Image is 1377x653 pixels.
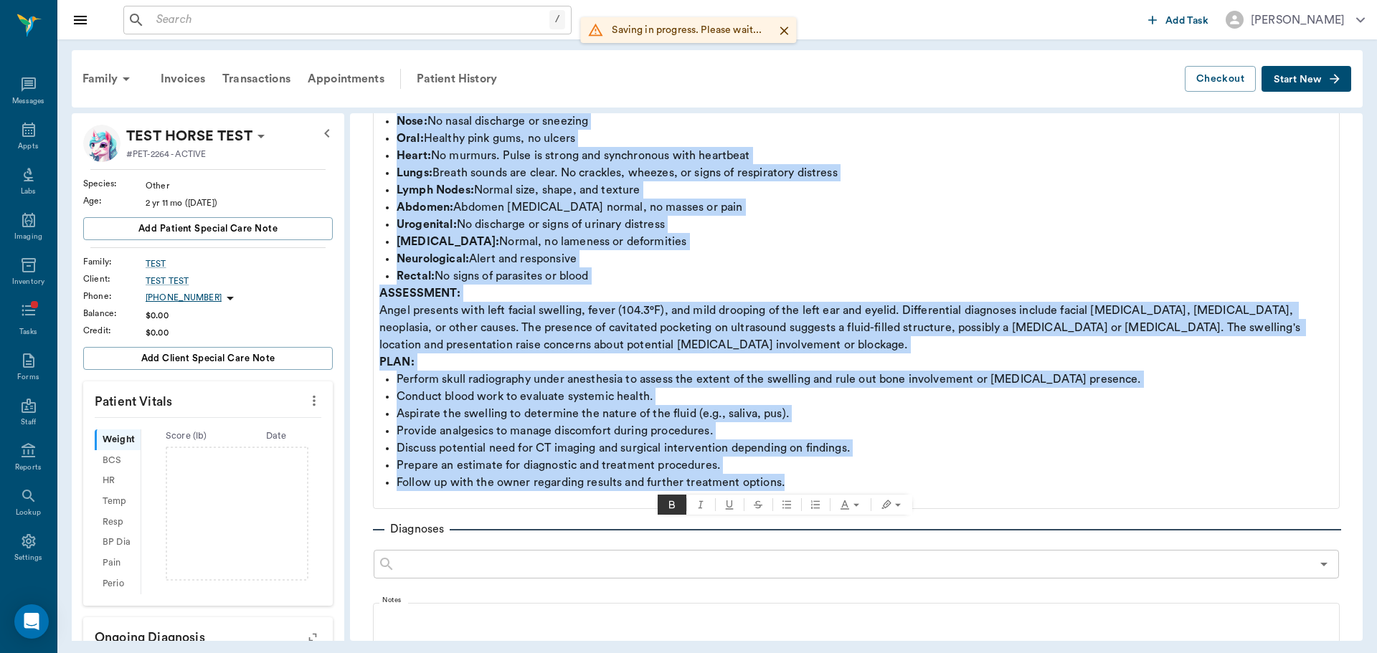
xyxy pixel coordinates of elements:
span: Strikethrough (⌃D) [744,495,772,515]
p: Aspirate the swelling to determine the nature of the fluid (e.g., saliva, pus). [397,405,1333,422]
div: Resp [95,512,141,533]
div: BCS [95,450,141,471]
button: Checkout [1185,66,1256,92]
div: Inventory [12,277,44,287]
span: Bulleted list (⌃⇧8) [772,495,801,515]
div: Lookup [16,507,41,518]
button: Bulleted list [772,495,801,515]
div: Pain [95,553,141,573]
div: Balance : [83,307,146,320]
div: Tasks [19,327,37,338]
strong: Lungs: [397,167,432,178]
div: Open Intercom Messenger [14,604,49,639]
p: No discharge or signs of urinary distress [397,216,1333,233]
p: [PHONE_NUMBER] [146,292,222,304]
a: Transactions [214,62,299,96]
p: Perform skull radiography under anesthesia to assess the extent of the swelling and rule out bone... [397,371,1333,388]
strong: Lymph Nodes: [397,184,474,196]
p: Alert and responsive [397,250,1333,267]
p: Conduct blood work to evaluate systemic health. [397,388,1333,405]
p: TEST HORSE TEST [126,125,252,148]
label: Notes [382,595,402,605]
span: Bold (⌃B) [658,495,686,515]
div: Messages [12,96,45,107]
p: No signs of parasites or blood [397,267,1333,285]
strong: ASSESSMENT: [379,287,460,299]
div: Perio [95,573,141,594]
strong: Heart: [397,150,431,161]
div: Phone : [83,290,146,302]
p: Normal, no lameness or deformities [397,233,1333,250]
p: Normal size, shape, and texture [397,181,1333,199]
input: Search [151,10,549,30]
div: Appts [18,141,38,152]
div: Credit : [83,324,146,337]
p: Breath sounds are clear. No crackles, wheezes, or signs of respiratory distress [397,164,1333,181]
p: Diagnoses [384,520,450,538]
span: Add patient Special Care Note [138,221,278,237]
div: Forms [17,372,39,383]
div: $0.00 [146,326,333,339]
p: Patient Vitals [83,381,333,417]
button: Bold [658,495,686,515]
p: #PET-2264 - ACTIVE [126,148,206,161]
strong: Rectal: [397,270,435,282]
button: Underline [715,495,744,515]
div: Species : [83,177,146,190]
div: Date [231,429,321,443]
div: Age : [83,194,146,207]
div: Saving in progress. Please wait... [612,17,762,43]
strong: [MEDICAL_DATA]: [397,236,499,247]
p: Abdomen [MEDICAL_DATA] normal, no masses or pain [397,199,1333,216]
button: [PERSON_NAME] [1214,6,1376,33]
div: [PERSON_NAME] [1251,11,1345,29]
button: Add client Special Care Note [83,347,333,370]
button: Close [774,20,795,42]
div: / [549,10,565,29]
strong: Abdomen: [397,201,453,213]
div: Score ( lb ) [141,429,232,443]
div: Labs [21,186,36,197]
button: Close drawer [66,6,95,34]
strong: Urogenital: [397,219,457,230]
strong: PLAN: [379,356,415,368]
button: Ordered list [801,495,830,515]
div: 2 yr 11 mo ([DATE]) [146,196,333,209]
p: Follow up with the owner regarding results and further treatment options. [397,474,1333,491]
div: HR [95,471,141,492]
p: Provide analgesics to manage discomfort during procedures. [397,422,1333,439]
a: Appointments [299,62,393,96]
div: Temp [95,491,141,512]
div: Settings [14,553,43,563]
div: Reports [15,462,42,473]
a: Patient History [408,62,506,96]
a: Invoices [152,62,214,96]
button: Strikethrough [744,495,772,515]
div: $0.00 [146,309,333,322]
button: Add Task [1142,6,1214,33]
strong: Oral: [397,133,424,144]
p: Healthy pink gums, no ulcers [397,130,1333,147]
div: Other [146,179,333,192]
a: TEST TEST [146,275,333,287]
div: BP Dia [95,533,141,553]
strong: Nose: [397,115,427,127]
button: Text highlight [871,495,912,515]
a: TEST [146,257,333,270]
span: Add client Special Care Note [141,351,275,366]
button: Start New [1262,66,1351,92]
button: Add patient Special Care Note [83,217,333,240]
p: Angel presents with left facial swelling, fever (104.3°F), and mild drooping of the left ear and ... [379,285,1333,353]
p: No nasal discharge or sneezing [397,113,1333,130]
div: Staff [21,417,36,428]
div: Family : [83,255,146,268]
p: Ongoing diagnosis [83,617,333,653]
div: Weight [95,429,141,450]
div: Family [74,62,143,96]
